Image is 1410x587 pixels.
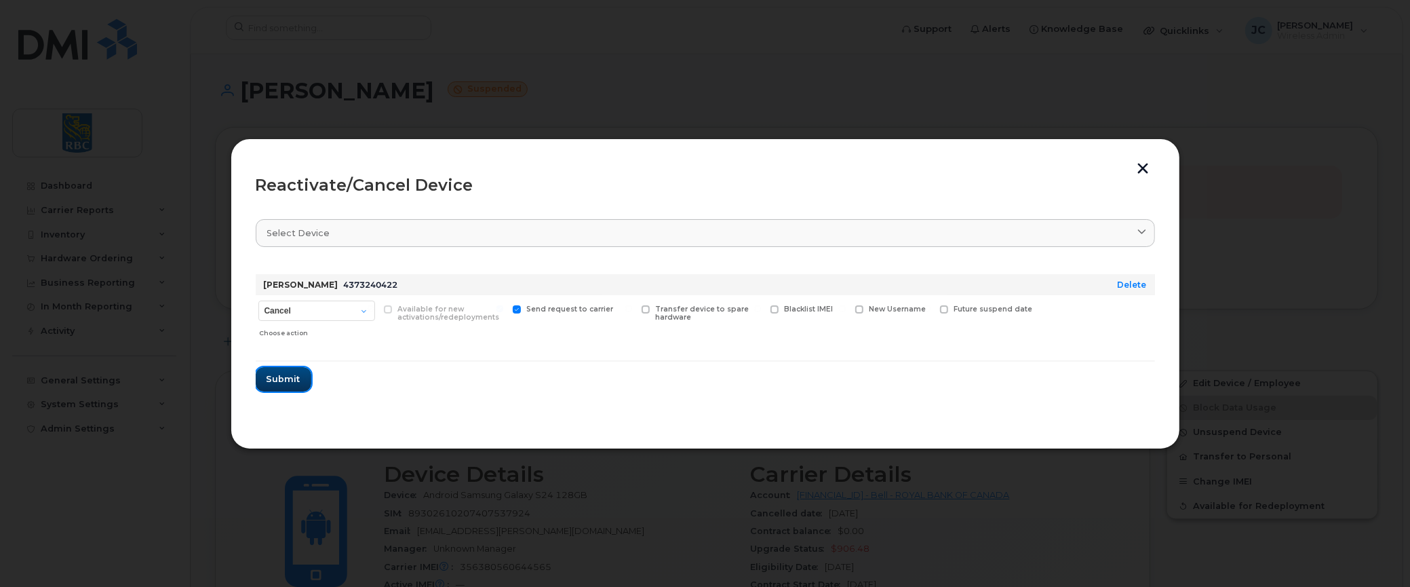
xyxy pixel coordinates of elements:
[784,305,833,314] span: Blacklist IMEI
[256,367,311,392] button: Submit
[259,322,374,339] div: Choose action
[264,280,338,290] strong: [PERSON_NAME]
[924,305,931,312] input: Future suspend date
[754,305,761,312] input: Blacklist IMEI
[267,227,330,240] span: Select device
[344,280,398,290] span: 4373240422
[1118,280,1147,290] a: Delete
[368,305,374,312] input: Available for new activations/redeployments
[267,373,300,385] span: Submit
[839,305,846,312] input: New Username
[256,219,1155,247] a: Select device
[526,305,613,314] span: Send request to carrier
[397,305,499,322] span: Available for new activations/redeployments
[625,305,632,312] input: Transfer device to spare hardware
[655,305,749,322] span: Transfer device to spare hardware
[496,305,503,312] input: Send request to carrier
[869,305,926,314] span: New Username
[256,177,1155,193] div: Reactivate/Cancel Device
[954,305,1032,314] span: Future suspend date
